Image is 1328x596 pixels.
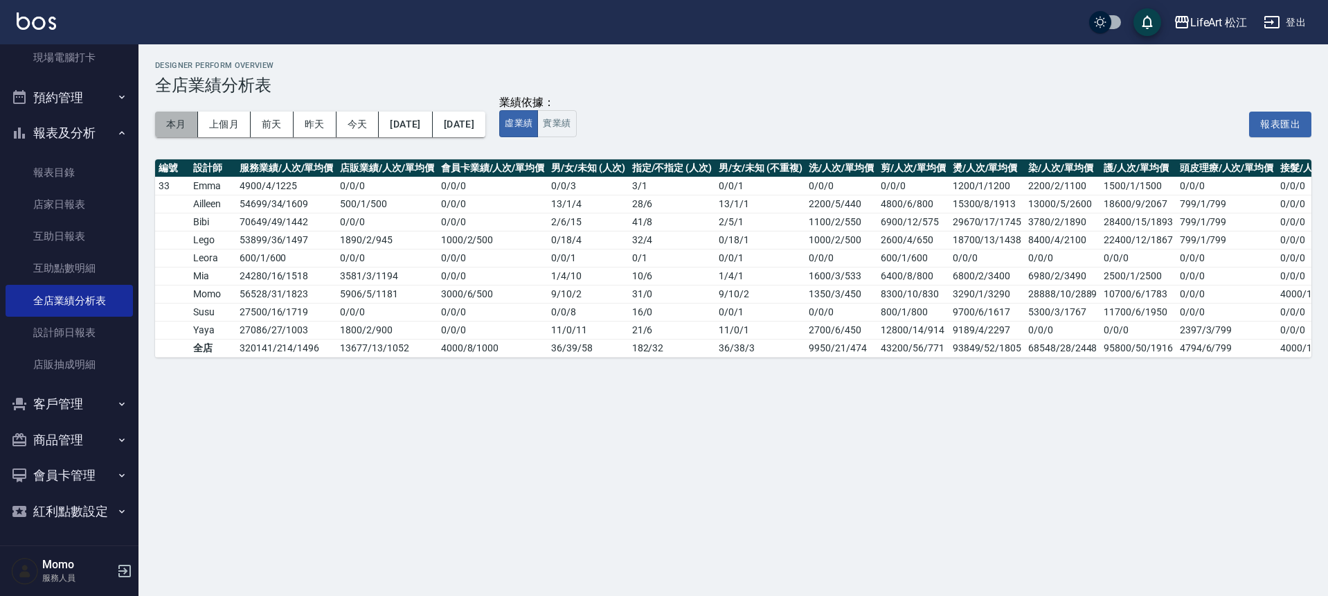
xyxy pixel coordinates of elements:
td: 68548/28/2448 [1025,339,1100,357]
td: 2200/2/1100 [1025,177,1100,195]
td: 0 / 0 / 3 [548,177,628,195]
td: Mia [190,267,236,285]
td: 3000 / 6 / 500 [438,285,548,303]
td: 28400/15/1893 [1100,213,1176,231]
td: 4800/6/800 [877,195,949,213]
th: 服務業績/人次/單均價 [236,159,337,177]
p: 服務人員 [42,572,113,584]
td: 2397/3/799 [1176,321,1277,339]
th: 男/女/未知 (不重複) [715,159,805,177]
th: 編號 [155,159,190,177]
td: 9 / 10 / 2 [715,285,805,303]
th: 男/女/未知 (人次) [548,159,628,177]
td: 9950/21/474 [805,339,877,357]
th: 會員卡業績/人次/單均價 [438,159,548,177]
td: 29670/17/1745 [949,213,1025,231]
td: 1350/3/450 [805,285,877,303]
td: 27500 / 16 / 1719 [236,303,337,321]
td: 0 / 0 / 0 [337,249,437,267]
td: 全店 [190,339,236,357]
td: Bibi [190,213,236,231]
button: [DATE] [433,112,485,137]
td: 36 / 38 / 3 [715,339,805,357]
td: 0/0/0 [1025,249,1100,267]
td: 0/0/0 [1100,321,1176,339]
td: 500 / 1 / 500 [337,195,437,213]
td: 0 / 0 / 1 [715,249,805,267]
td: 41 / 8 [629,213,715,231]
td: Ailleen [190,195,236,213]
td: 0 / 0 / 0 [438,177,548,195]
a: 全店業績分析表 [6,285,133,317]
td: 0 / 0 / 0 [438,321,548,339]
button: 商品管理 [6,422,133,458]
td: 28 / 6 [629,195,715,213]
td: 0/0/0 [1025,321,1100,339]
td: 3290/1/3290 [949,285,1025,303]
td: 0 / 0 / 1 [715,303,805,321]
td: 6400/8/800 [877,267,949,285]
td: 0 / 18 / 4 [548,231,628,249]
button: save [1133,8,1161,36]
button: LifeArt 松江 [1168,8,1253,37]
td: 2600/4/650 [877,231,949,249]
th: 指定/不指定 (人次) [629,159,715,177]
td: 5906 / 5 / 1181 [337,285,437,303]
td: 18700/13/1438 [949,231,1025,249]
th: 洗/人次/單均價 [805,159,877,177]
td: 0/0/0 [1176,285,1277,303]
td: Leora [190,249,236,267]
td: 0/0/0 [1176,177,1277,195]
td: 10 / 6 [629,267,715,285]
a: 現場電腦打卡 [6,42,133,73]
h5: Momo [42,558,113,572]
button: 本月 [155,112,198,137]
td: 0 / 0 / 1 [548,249,628,267]
button: 客戶管理 [6,386,133,422]
td: 799/1/799 [1176,213,1277,231]
button: 報表匯出 [1249,112,1311,137]
button: 預約管理 [6,80,133,116]
td: 800/1/800 [877,303,949,321]
td: 0/0/0 [877,177,949,195]
td: 13 / 1 / 1 [715,195,805,213]
td: 27086 / 27 / 1003 [236,321,337,339]
td: 2 / 5 / 1 [715,213,805,231]
td: 0/0/0 [949,249,1025,267]
a: 互助日報表 [6,220,133,252]
td: 6800/2/3400 [949,267,1025,285]
td: 0 / 0 / 0 [337,177,437,195]
td: 0 / 0 / 0 [438,303,548,321]
td: 2 / 6 / 15 [548,213,628,231]
button: 紅利點數設定 [6,493,133,529]
td: 0/0/0 [1176,267,1277,285]
td: 0/0/0 [1176,249,1277,267]
td: 5300/3/1767 [1025,303,1100,321]
td: 53899 / 36 / 1497 [236,231,337,249]
td: 6900/12/575 [877,213,949,231]
td: 1800 / 2 / 900 [337,321,437,339]
img: Logo [17,12,56,30]
td: 8400/4/2100 [1025,231,1100,249]
td: 11 / 0 / 11 [548,321,628,339]
td: Momo [190,285,236,303]
th: 燙/人次/單均價 [949,159,1025,177]
button: 虛業績 [499,110,538,137]
a: 報表匯出 [1249,116,1311,130]
a: 設計師日報表 [6,317,133,349]
td: 9189/4/2297 [949,321,1025,339]
td: 9 / 10 / 2 [548,285,628,303]
td: 1890 / 2 / 945 [337,231,437,249]
div: 業績依據： [499,96,576,110]
th: 剪/人次/單均價 [877,159,949,177]
button: 今天 [337,112,379,137]
td: 600/1/600 [877,249,949,267]
td: 2200/5/440 [805,195,877,213]
td: 0 / 18 / 1 [715,231,805,249]
td: 9700/6/1617 [949,303,1025,321]
td: 1 / 4 / 10 [548,267,628,285]
td: 0/0/0 [805,303,877,321]
td: 70649 / 49 / 1442 [236,213,337,231]
td: 0 / 0 / 0 [438,249,548,267]
a: 互助點數明細 [6,252,133,284]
